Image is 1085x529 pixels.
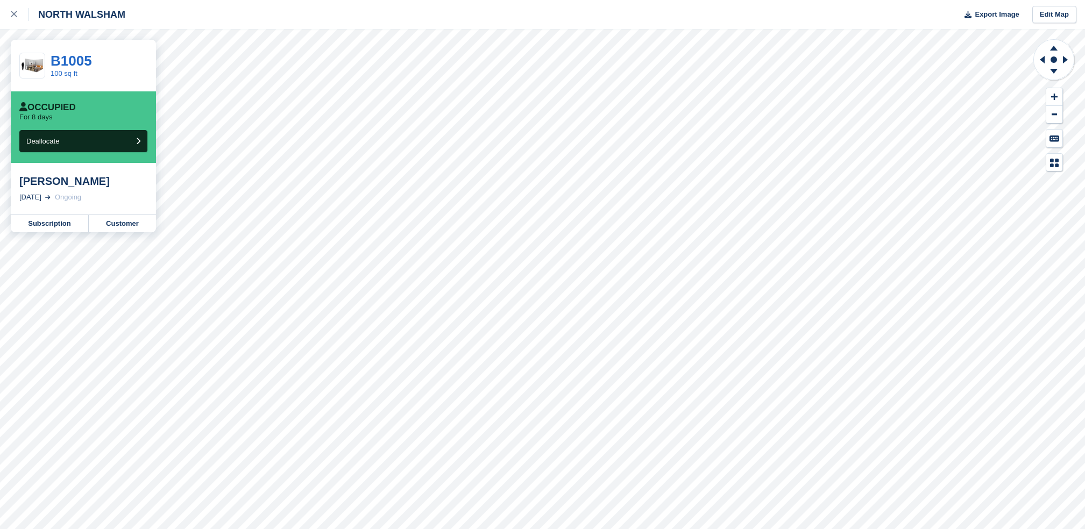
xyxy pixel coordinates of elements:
[1032,6,1076,24] a: Edit Map
[1046,106,1062,124] button: Zoom Out
[51,69,77,77] a: 100 sq ft
[958,6,1019,24] button: Export Image
[19,175,147,188] div: [PERSON_NAME]
[26,137,59,145] span: Deallocate
[45,195,51,199] img: arrow-right-light-icn-cde0832a797a2874e46488d9cf13f60e5c3a73dbe684e267c42b8395dfbc2abf.svg
[89,215,156,232] a: Customer
[19,192,41,203] div: [DATE]
[55,192,81,203] div: Ongoing
[20,56,45,75] img: 100-sqft-unit.jpg
[51,53,92,69] a: B1005
[1046,154,1062,171] button: Map Legend
[19,102,76,113] div: Occupied
[29,8,125,21] div: NORTH WALSHAM
[975,9,1019,20] span: Export Image
[11,215,89,232] a: Subscription
[1046,130,1062,147] button: Keyboard Shortcuts
[19,113,52,121] p: For 8 days
[1046,88,1062,106] button: Zoom In
[19,130,147,152] button: Deallocate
